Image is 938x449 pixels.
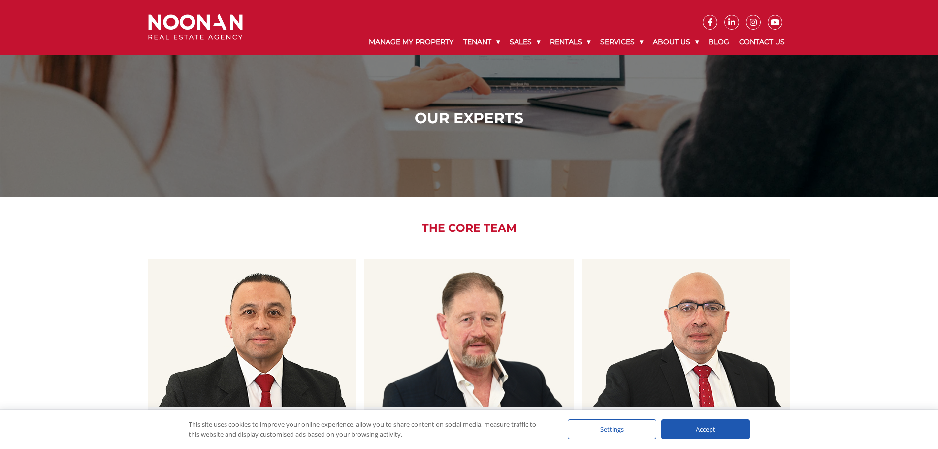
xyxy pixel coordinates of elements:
[568,419,656,439] div: Settings
[734,30,790,55] a: Contact Us
[458,30,505,55] a: Tenant
[704,30,734,55] a: Blog
[648,30,704,55] a: About Us
[505,30,545,55] a: Sales
[189,419,548,439] div: This site uses cookies to improve your online experience, allow you to share content on social me...
[364,30,458,55] a: Manage My Property
[151,109,787,127] h1: Our Experts
[545,30,595,55] a: Rentals
[148,14,243,40] img: Noonan Real Estate Agency
[595,30,648,55] a: Services
[141,222,797,235] h2: The Core Team
[661,419,750,439] div: Accept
